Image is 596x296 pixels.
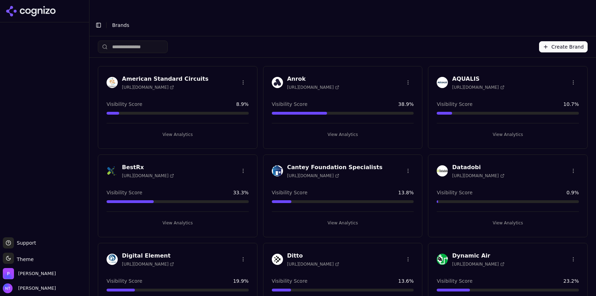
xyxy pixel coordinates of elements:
[452,85,504,90] span: [URL][DOMAIN_NAME]
[437,217,579,229] button: View Analytics
[107,77,118,88] img: American Standard Circuits
[233,189,248,196] span: 33.3 %
[112,22,129,28] span: Brands
[437,77,448,88] img: AQUALIS
[539,41,588,52] button: Create Brand
[112,22,576,29] nav: breadcrumb
[15,285,56,291] span: [PERSON_NAME]
[437,277,472,284] span: Visibility Score
[287,261,339,267] span: [URL][DOMAIN_NAME]
[287,163,383,172] h3: Cantey Foundation Specialists
[122,252,174,260] h3: Digital Element
[107,101,142,108] span: Visibility Score
[398,277,414,284] span: 13.6 %
[437,189,472,196] span: Visibility Score
[564,101,579,108] span: 10.7 %
[287,75,339,83] h3: Anrok
[272,217,414,229] button: View Analytics
[437,101,472,108] span: Visibility Score
[122,85,174,90] span: [URL][DOMAIN_NAME]
[452,75,504,83] h3: AQUALIS
[564,277,579,284] span: 23.2 %
[272,101,307,108] span: Visibility Score
[398,101,414,108] span: 38.9 %
[3,268,14,279] img: Perrill
[437,254,448,265] img: Dynamic Air
[3,283,13,293] img: Nate Tower
[107,129,249,140] button: View Analytics
[107,254,118,265] img: Digital Element
[233,277,248,284] span: 19.9 %
[122,163,174,172] h3: BestRx
[272,254,283,265] img: Ditto
[14,239,36,246] span: Support
[3,268,56,279] button: Open organization switcher
[3,283,56,293] button: Open user button
[452,173,504,179] span: [URL][DOMAIN_NAME]
[287,85,339,90] span: [URL][DOMAIN_NAME]
[287,252,339,260] h3: Ditto
[272,77,283,88] img: Anrok
[272,277,307,284] span: Visibility Score
[566,189,579,196] span: 0.9 %
[272,189,307,196] span: Visibility Score
[572,262,589,279] iframe: Intercom live chat
[18,270,56,277] span: Perrill
[107,189,142,196] span: Visibility Score
[287,173,339,179] span: [URL][DOMAIN_NAME]
[437,129,579,140] button: View Analytics
[236,101,249,108] span: 8.9 %
[122,173,174,179] span: [URL][DOMAIN_NAME]
[272,165,283,176] img: Cantey Foundation Specialists
[107,217,249,229] button: View Analytics
[452,252,504,260] h3: Dynamic Air
[107,277,142,284] span: Visibility Score
[122,75,209,83] h3: American Standard Circuits
[107,165,118,176] img: BestRx
[452,261,504,267] span: [URL][DOMAIN_NAME]
[437,165,448,176] img: Datadobi
[452,163,504,172] h3: Datadobi
[14,257,34,262] span: Theme
[272,129,414,140] button: View Analytics
[122,261,174,267] span: [URL][DOMAIN_NAME]
[398,189,414,196] span: 13.8 %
